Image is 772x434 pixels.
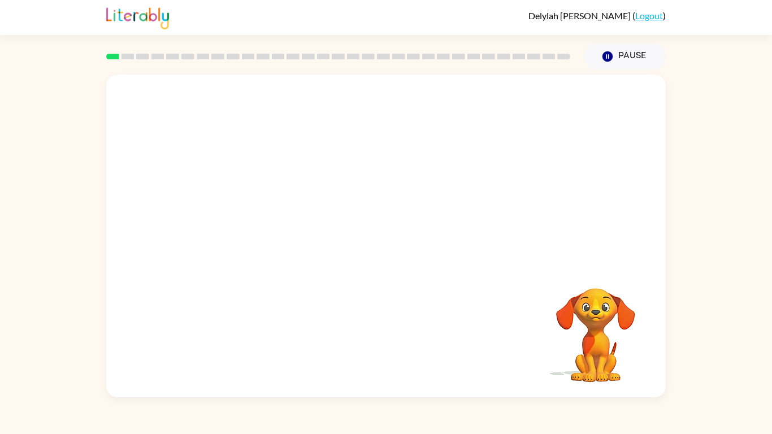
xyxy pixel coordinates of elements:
[106,5,169,29] img: Literably
[539,271,652,384] video: Your browser must support playing .mp4 files to use Literably. Please try using another browser.
[528,10,632,21] span: Delylah [PERSON_NAME]
[584,44,666,70] button: Pause
[635,10,663,21] a: Logout
[528,10,666,21] div: ( )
